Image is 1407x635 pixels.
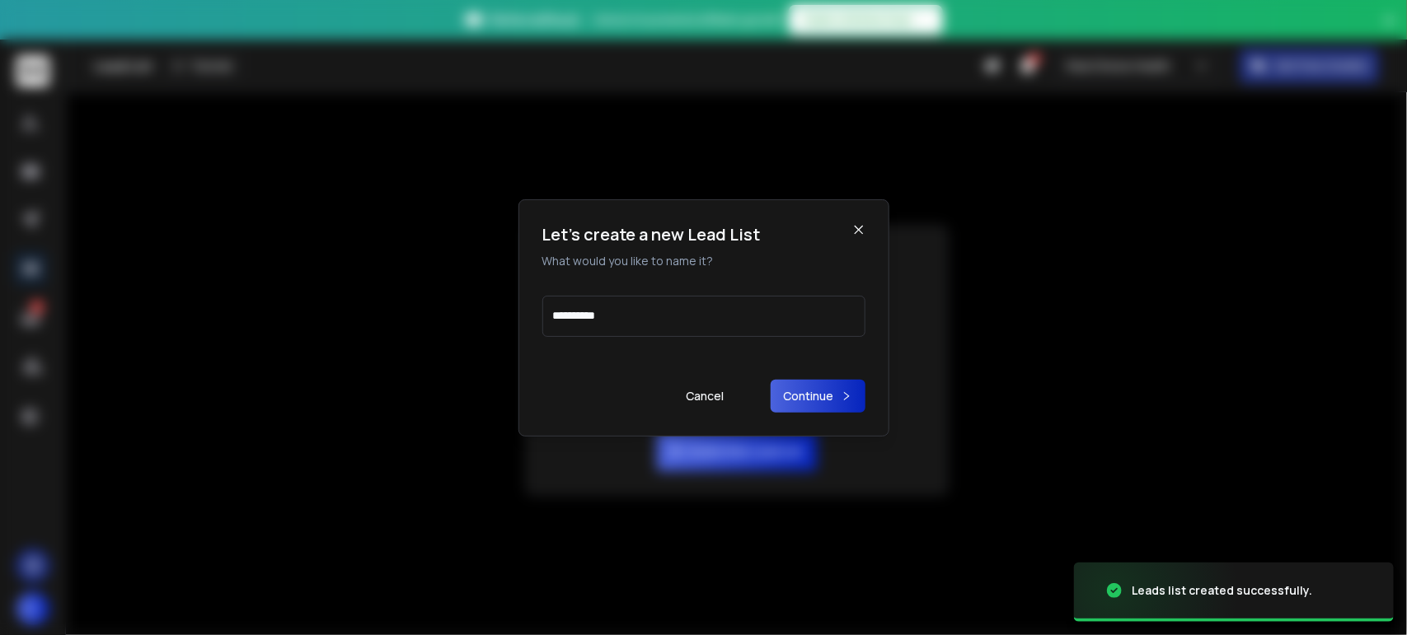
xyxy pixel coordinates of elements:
[1132,582,1312,599] div: Leads list created successfully.
[673,380,738,413] button: Cancel
[542,223,761,246] h1: Let's create a new Lead List
[771,380,865,413] button: Continue
[542,253,761,269] p: What would you like to name it?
